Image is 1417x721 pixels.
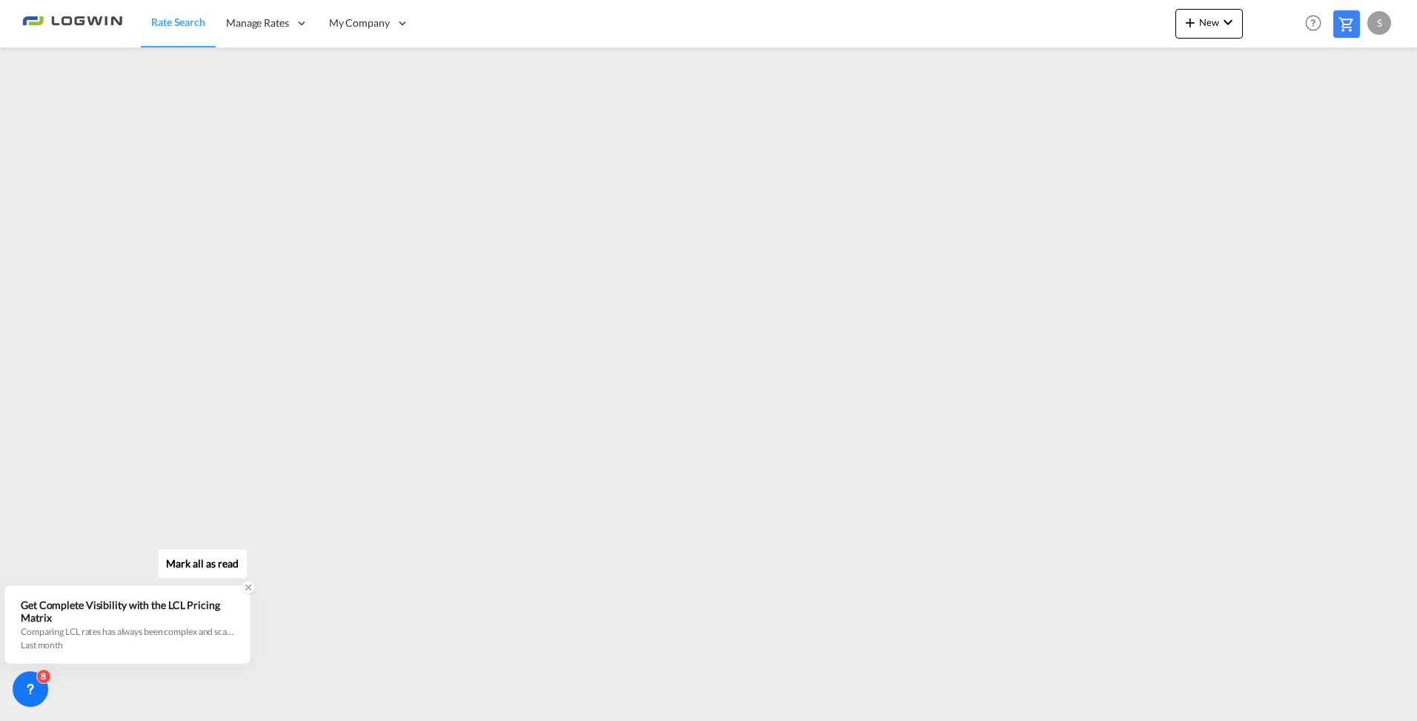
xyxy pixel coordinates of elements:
[1301,10,1333,37] div: Help
[151,16,205,28] span: Rate Search
[226,16,289,30] span: Manage Rates
[22,7,122,40] img: 2761ae10d95411efa20a1f5e0282d2d7.png
[1367,11,1391,35] div: S
[1175,9,1243,39] button: icon-plus 400-fgNewicon-chevron-down
[1181,16,1237,28] span: New
[1301,10,1326,36] span: Help
[329,16,390,30] span: My Company
[1181,13,1199,31] md-icon: icon-plus 400-fg
[1219,13,1237,31] md-icon: icon-chevron-down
